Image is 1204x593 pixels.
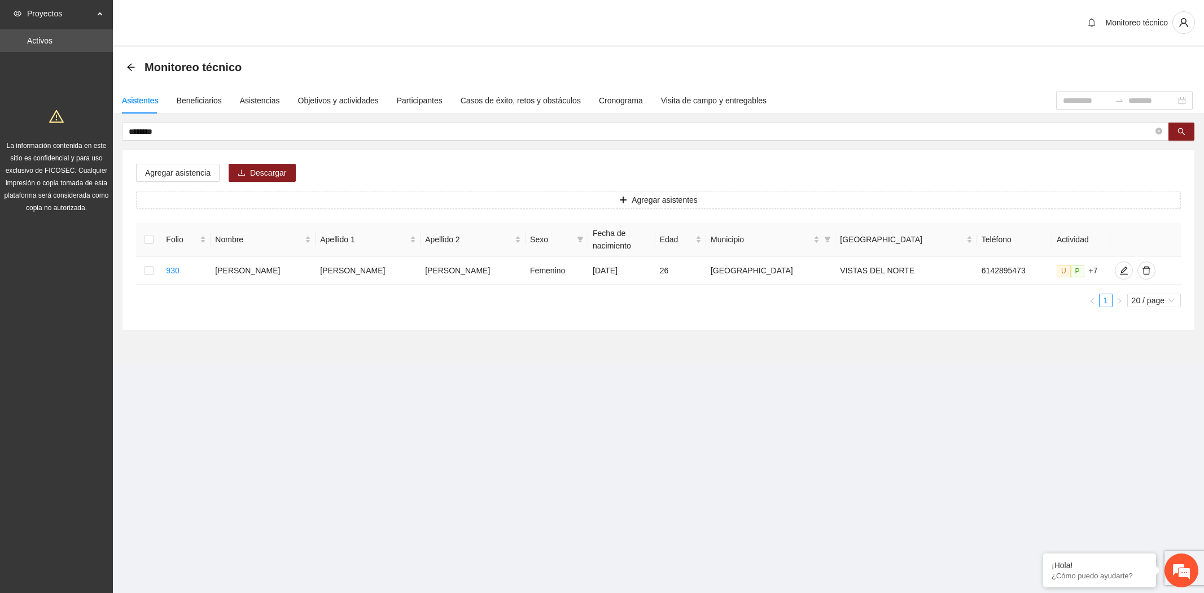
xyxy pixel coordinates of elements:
span: bell [1083,18,1100,27]
div: Visita de campo y entregables [661,94,767,107]
span: eye [14,10,21,18]
span: 20 / page [1132,294,1176,307]
th: Edad [655,223,706,257]
span: Agregar asistencia [145,167,211,179]
span: P [1071,265,1084,277]
a: 930 [166,266,179,275]
th: Fecha de nacimiento [588,223,655,257]
a: 1 [1100,294,1112,307]
span: close-circle [1155,127,1162,137]
td: [PERSON_NAME] [421,257,526,285]
span: [GEOGRAPHIC_DATA] [840,233,964,246]
div: Casos de éxito, retos y obstáculos [461,94,581,107]
li: 1 [1099,294,1113,307]
span: swap-right [1115,96,1124,105]
td: [PERSON_NAME] [316,257,421,285]
span: to [1115,96,1124,105]
li: Previous Page [1085,294,1099,307]
span: close-circle [1155,128,1162,134]
span: arrow-left [126,63,135,72]
div: Page Size [1127,294,1181,307]
button: delete [1137,261,1155,280]
td: [GEOGRAPHIC_DATA] [706,257,835,285]
li: Next Page [1113,294,1126,307]
span: filter [824,236,831,243]
span: filter [575,231,586,248]
span: La información contenida en este sitio es confidencial y para uso exclusivo de FICOSEC. Cualquier... [5,142,109,212]
span: Proyectos [27,2,94,25]
span: left [1089,298,1096,304]
span: Monitoreo técnico [145,58,242,76]
span: right [1116,298,1123,304]
span: Folio [166,233,198,246]
div: Back [126,63,135,72]
span: delete [1138,266,1155,275]
td: 26 [655,257,706,285]
span: plus [619,196,627,205]
div: Participantes [397,94,443,107]
th: Apellido 1 [316,223,421,257]
span: user [1173,18,1194,28]
span: Monitoreo técnico [1105,18,1168,27]
span: Nombre [215,233,303,246]
span: Edad [660,233,693,246]
button: plusAgregar asistentes [136,191,1181,209]
span: search [1177,128,1185,137]
button: bell [1083,14,1101,32]
span: Sexo [530,233,572,246]
div: ¡Hola! [1052,561,1148,570]
td: VISTAS DEL NORTE [835,257,977,285]
span: filter [577,236,584,243]
th: Colonia [835,223,977,257]
button: left [1085,294,1099,307]
span: Municipio [711,233,811,246]
td: Femenino [526,257,588,285]
button: downloadDescargar [229,164,296,182]
button: right [1113,294,1126,307]
span: U [1057,265,1071,277]
span: Apellido 1 [320,233,408,246]
div: Asistencias [240,94,280,107]
button: edit [1115,261,1133,280]
th: Apellido 2 [421,223,526,257]
button: Agregar asistencia [136,164,220,182]
th: Teléfono [977,223,1052,257]
span: warning [49,109,64,124]
td: [DATE] [588,257,655,285]
td: [PERSON_NAME] [211,257,316,285]
td: 6142895473 [977,257,1052,285]
span: Apellido 2 [425,233,513,246]
th: Folio [161,223,211,257]
div: Objetivos y actividades [298,94,379,107]
div: Asistentes [122,94,159,107]
span: Agregar asistentes [632,194,698,206]
th: Municipio [706,223,835,257]
span: filter [822,231,833,248]
span: edit [1115,266,1132,275]
div: Beneficiarios [177,94,222,107]
span: download [238,169,246,178]
a: Activos [27,36,52,45]
td: +7 [1052,257,1110,285]
button: user [1172,11,1195,34]
button: search [1168,123,1194,141]
div: Cronograma [599,94,643,107]
p: ¿Cómo puedo ayudarte? [1052,572,1148,580]
span: Descargar [250,167,287,179]
th: Actividad [1052,223,1110,257]
th: Nombre [211,223,316,257]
